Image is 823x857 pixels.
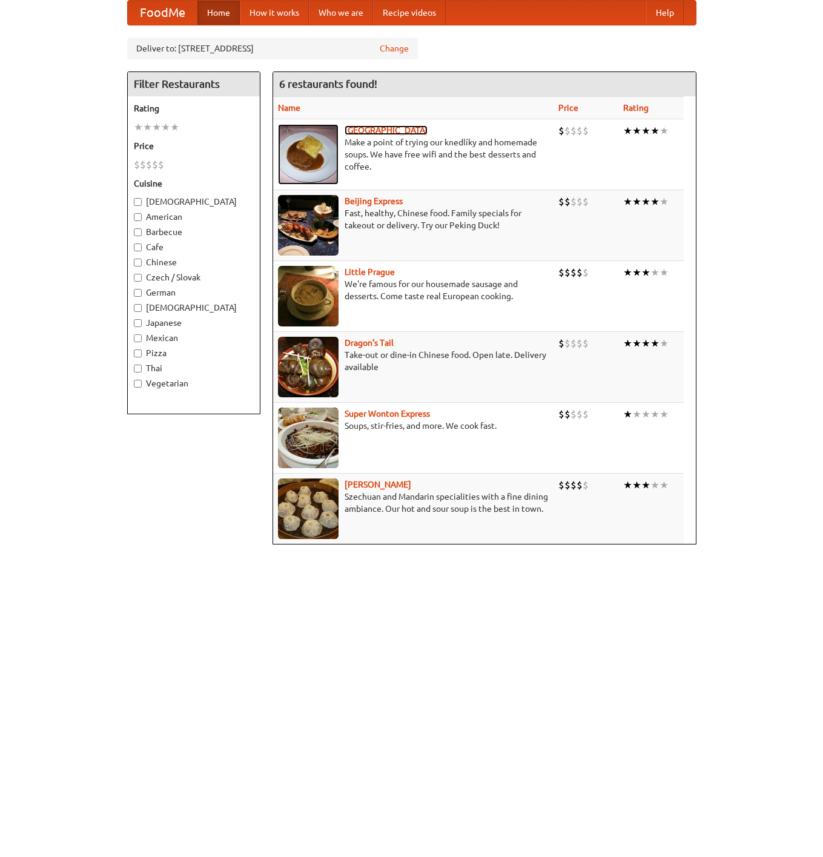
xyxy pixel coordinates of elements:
[570,408,577,421] li: $
[134,302,254,314] label: [DEMOGRAPHIC_DATA]
[558,103,578,113] a: Price
[583,195,589,208] li: $
[659,408,669,421] li: ★
[570,266,577,279] li: $
[128,1,197,25] a: FoodMe
[278,478,339,539] img: shandong.jpg
[623,124,632,137] li: ★
[161,121,170,134] li: ★
[278,124,339,185] img: czechpoint.jpg
[345,125,428,135] a: [GEOGRAPHIC_DATA]
[650,478,659,492] li: ★
[623,103,649,113] a: Rating
[134,213,142,221] input: American
[143,121,152,134] li: ★
[558,337,564,350] li: $
[278,491,549,515] p: Szechuan and Mandarin specialities with a fine dining ambiance. Our hot and sour soup is the best...
[577,337,583,350] li: $
[577,124,583,137] li: $
[134,304,142,312] input: [DEMOGRAPHIC_DATA]
[564,266,570,279] li: $
[278,420,549,432] p: Soups, stir-fries, and more. We cook fast.
[134,362,254,374] label: Thai
[632,266,641,279] li: ★
[570,195,577,208] li: $
[134,241,254,253] label: Cafe
[345,409,430,419] a: Super Wonton Express
[345,480,411,489] a: [PERSON_NAME]
[570,478,577,492] li: $
[128,72,260,96] h4: Filter Restaurants
[152,158,158,171] li: $
[134,211,254,223] label: American
[659,124,669,137] li: ★
[134,102,254,114] h5: Rating
[134,196,254,208] label: [DEMOGRAPHIC_DATA]
[558,408,564,421] li: $
[577,478,583,492] li: $
[373,1,446,25] a: Recipe videos
[646,1,684,25] a: Help
[158,158,164,171] li: $
[278,266,339,326] img: littleprague.jpg
[278,195,339,256] img: beijing.jpg
[134,365,142,372] input: Thai
[583,478,589,492] li: $
[197,1,240,25] a: Home
[650,266,659,279] li: ★
[558,266,564,279] li: $
[583,266,589,279] li: $
[345,196,403,206] a: Beijing Express
[380,42,409,55] a: Change
[641,195,650,208] li: ★
[659,478,669,492] li: ★
[134,347,254,359] label: Pizza
[134,226,254,238] label: Barbecue
[650,195,659,208] li: ★
[134,140,254,152] h5: Price
[134,334,142,342] input: Mexican
[278,337,339,397] img: dragon.jpg
[134,158,140,171] li: $
[641,478,650,492] li: ★
[650,408,659,421] li: ★
[577,195,583,208] li: $
[134,332,254,344] label: Mexican
[134,286,254,299] label: German
[623,195,632,208] li: ★
[279,78,377,90] ng-pluralize: 6 restaurants found!
[134,377,254,389] label: Vegetarian
[134,228,142,236] input: Barbecue
[278,278,549,302] p: We're famous for our housemade sausage and desserts. Come taste real European cooking.
[140,158,146,171] li: $
[623,408,632,421] li: ★
[278,349,549,373] p: Take-out or dine-in Chinese food. Open late. Delivery available
[641,124,650,137] li: ★
[278,136,549,173] p: Make a point of trying our knedlíky and homemade soups. We have free wifi and the best desserts a...
[632,408,641,421] li: ★
[134,274,142,282] input: Czech / Slovak
[278,408,339,468] img: superwonton.jpg
[564,478,570,492] li: $
[146,158,152,171] li: $
[623,337,632,350] li: ★
[134,243,142,251] input: Cafe
[134,198,142,206] input: [DEMOGRAPHIC_DATA]
[134,317,254,329] label: Japanese
[583,337,589,350] li: $
[577,266,583,279] li: $
[650,124,659,137] li: ★
[345,338,394,348] a: Dragon's Tail
[659,195,669,208] li: ★
[564,195,570,208] li: $
[134,259,142,266] input: Chinese
[558,195,564,208] li: $
[641,408,650,421] li: ★
[134,289,142,297] input: German
[641,266,650,279] li: ★
[570,337,577,350] li: $
[564,337,570,350] li: $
